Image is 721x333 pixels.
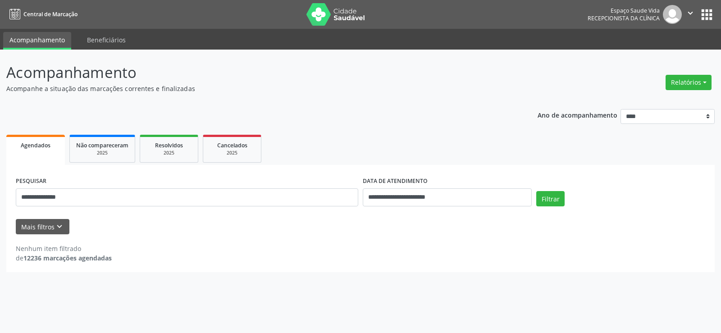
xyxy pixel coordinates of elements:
span: Cancelados [217,141,247,149]
span: Resolvidos [155,141,183,149]
span: Não compareceram [76,141,128,149]
button: Mais filtroskeyboard_arrow_down [16,219,69,235]
button: apps [699,7,715,23]
strong: 12236 marcações agendadas [23,254,112,262]
a: Central de Marcação [6,7,78,22]
i: keyboard_arrow_down [55,222,64,232]
button: Filtrar [536,191,565,206]
img: img [663,5,682,24]
i:  [685,8,695,18]
button: Relatórios [666,75,712,90]
span: Agendados [21,141,50,149]
div: Espaço Saude Vida [588,7,660,14]
span: Recepcionista da clínica [588,14,660,22]
div: 2025 [76,150,128,156]
span: Central de Marcação [23,10,78,18]
p: Acompanhamento [6,61,502,84]
p: Acompanhe a situação das marcações correntes e finalizadas [6,84,502,93]
div: Nenhum item filtrado [16,244,112,253]
div: de [16,253,112,263]
label: PESQUISAR [16,174,46,188]
div: 2025 [210,150,255,156]
label: DATA DE ATENDIMENTO [363,174,428,188]
div: 2025 [146,150,192,156]
a: Acompanhamento [3,32,71,50]
button:  [682,5,699,24]
a: Beneficiários [81,32,132,48]
p: Ano de acompanhamento [538,109,617,120]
